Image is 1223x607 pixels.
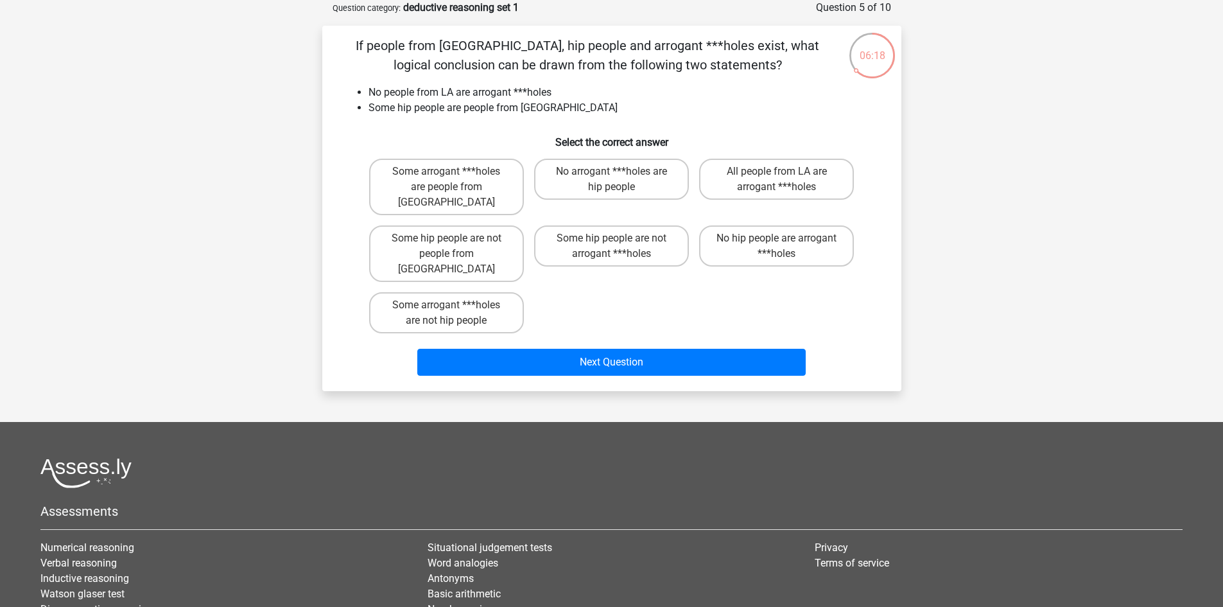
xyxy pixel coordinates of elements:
a: Antonyms [428,572,474,585]
div: 06:18 [848,31,896,64]
h5: Assessments [40,504,1183,519]
label: No arrogant ***holes are hip people [534,159,689,200]
h6: Select the correct answer [343,126,881,148]
li: No people from LA are arrogant ***holes [369,85,881,100]
a: Terms of service [815,557,889,569]
a: Verbal reasoning [40,557,117,569]
a: Numerical reasoning [40,541,134,554]
a: Basic arithmetic [428,588,501,600]
label: All people from LA are arrogant ***holes [699,159,854,200]
button: Next Question [417,349,806,376]
label: Some hip people are not arrogant ***holes [534,225,689,267]
a: Privacy [815,541,848,554]
a: Word analogies [428,557,498,569]
li: Some hip people are people from [GEOGRAPHIC_DATA] [369,100,881,116]
p: If people from [GEOGRAPHIC_DATA], hip people and arrogant ***holes exist, what logical conclusion... [343,36,833,75]
label: Some arrogant ***holes are people from [GEOGRAPHIC_DATA] [369,159,524,215]
label: No hip people are arrogant ***holes [699,225,854,267]
strong: deductive reasoning set 1 [403,1,519,13]
a: Situational judgement tests [428,541,552,554]
small: Question category: [333,3,401,13]
a: Inductive reasoning [40,572,129,585]
a: Watson glaser test [40,588,125,600]
label: Some hip people are not people from [GEOGRAPHIC_DATA] [369,225,524,282]
label: Some arrogant ***holes are not hip people [369,292,524,333]
img: Assessly logo [40,458,132,488]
